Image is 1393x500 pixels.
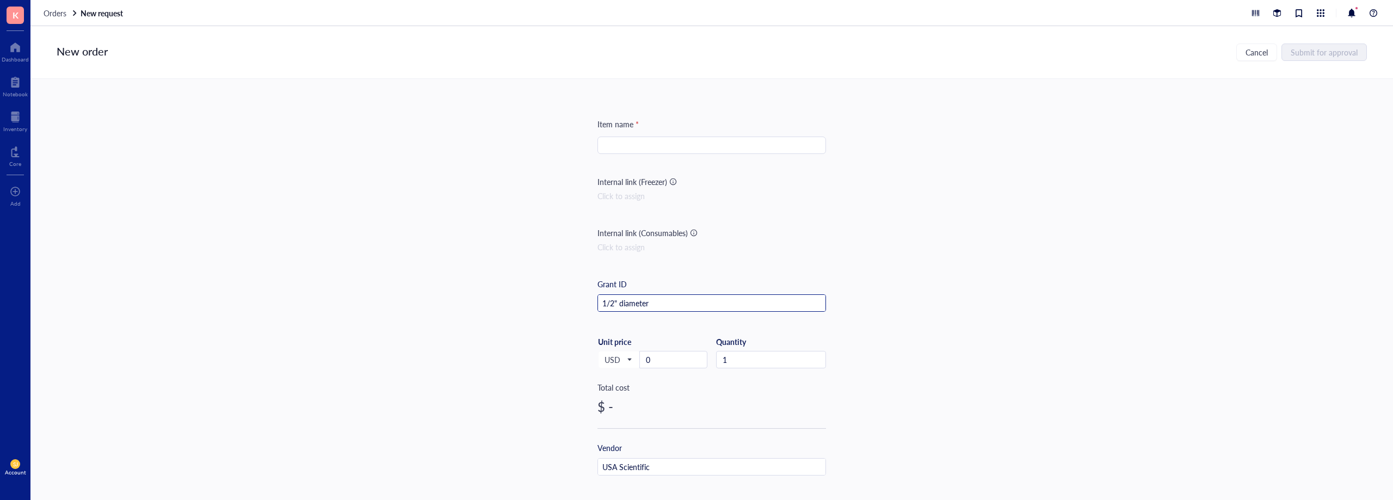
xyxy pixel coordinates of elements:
[5,469,26,476] div: Account
[2,39,29,63] a: Dashboard
[597,442,622,454] div: Vendor
[9,161,21,167] div: Core
[597,190,826,202] div: Click to assign
[44,8,78,18] a: Orders
[44,8,66,18] span: Orders
[10,200,21,207] div: Add
[3,91,28,97] div: Notebook
[57,44,108,61] div: New order
[597,381,826,393] div: Total cost
[1281,44,1367,61] button: Submit for approval
[597,398,826,415] div: $ -
[81,8,125,18] a: New request
[598,337,666,347] div: Unit price
[597,241,826,253] div: Click to assign
[597,118,639,130] div: Item name
[13,8,19,22] span: K
[3,73,28,97] a: Notebook
[1246,48,1268,57] span: Cancel
[716,337,826,347] div: Quantity
[3,108,27,132] a: Inventory
[1236,44,1277,61] button: Cancel
[9,143,21,167] a: Core
[605,355,631,365] span: USD
[13,461,18,467] span: SJ
[2,56,29,63] div: Dashboard
[597,176,667,188] div: Internal link (Freezer)
[3,126,27,132] div: Inventory
[597,227,688,239] div: Internal link (Consumables)
[597,278,627,290] div: Grant ID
